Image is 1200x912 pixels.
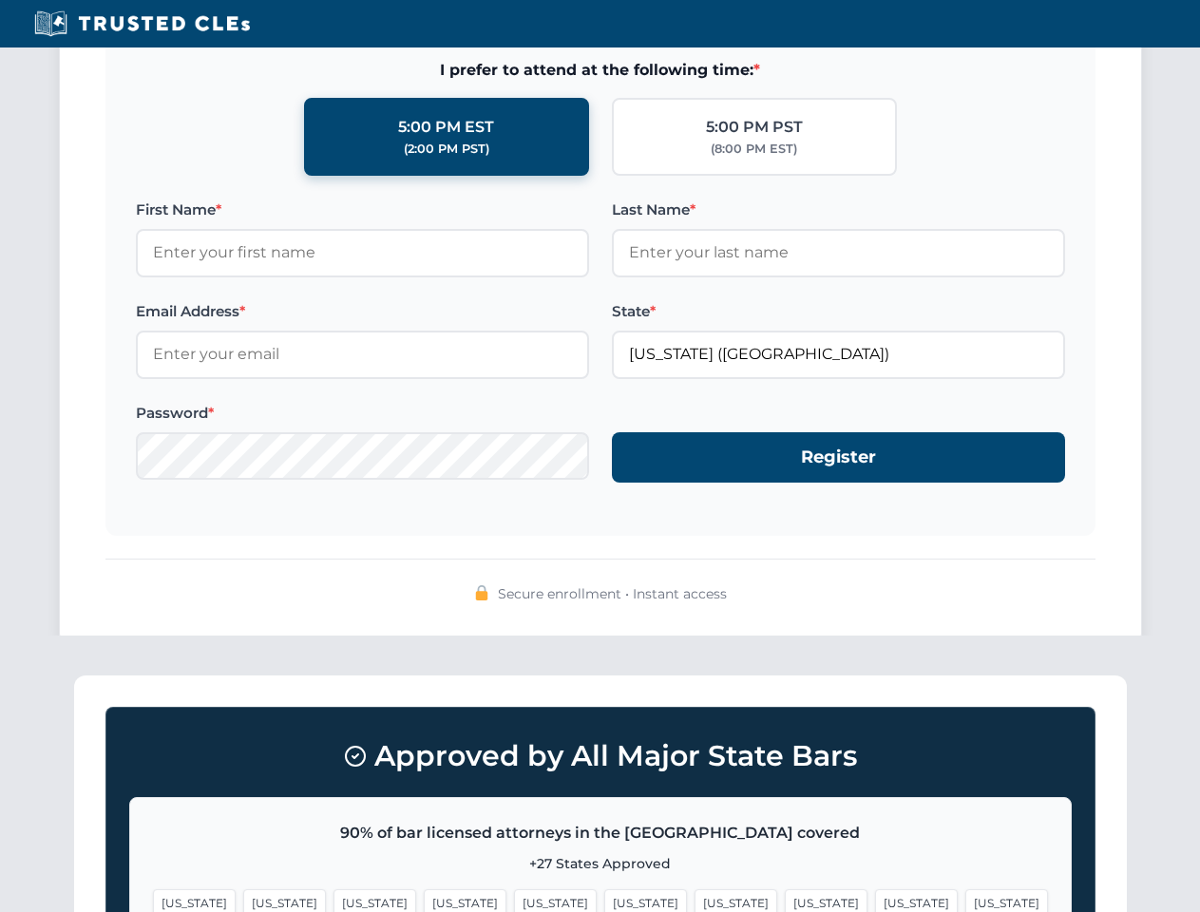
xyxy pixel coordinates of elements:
[612,199,1065,221] label: Last Name
[612,331,1065,378] input: Kentucky (KY)
[404,140,489,159] div: (2:00 PM PST)
[153,853,1048,874] p: +27 States Approved
[136,300,589,323] label: Email Address
[29,9,256,38] img: Trusted CLEs
[153,821,1048,845] p: 90% of bar licensed attorneys in the [GEOGRAPHIC_DATA] covered
[612,300,1065,323] label: State
[136,58,1065,83] span: I prefer to attend at the following time:
[474,585,489,600] img: 🔒
[136,331,589,378] input: Enter your email
[612,229,1065,276] input: Enter your last name
[498,583,727,604] span: Secure enrollment • Instant access
[129,731,1072,782] h3: Approved by All Major State Bars
[398,115,494,140] div: 5:00 PM EST
[136,229,589,276] input: Enter your first name
[706,115,803,140] div: 5:00 PM PST
[136,402,589,425] label: Password
[136,199,589,221] label: First Name
[612,432,1065,483] button: Register
[711,140,797,159] div: (8:00 PM EST)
